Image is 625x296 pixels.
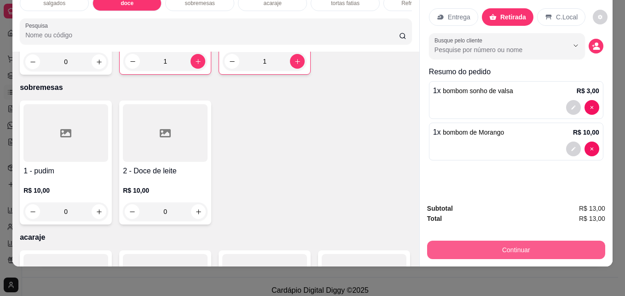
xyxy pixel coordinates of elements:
button: Show suggestions [568,38,583,53]
strong: Total [427,215,442,222]
p: R$ 3,00 [577,86,599,95]
button: decrease-product-quantity [584,100,599,115]
button: decrease-product-quantity [589,39,603,53]
span: bombom sonho de valsa [443,87,513,95]
strong: Subtotal [427,205,453,212]
span: R$ 13,00 [579,203,605,213]
button: increase-product-quantity [92,54,106,69]
label: Busque pelo cliente [434,36,486,44]
p: Resumo do pedido [429,66,603,77]
label: Pesquisa [25,22,51,30]
p: 1 x [433,85,513,96]
button: decrease-product-quantity [225,54,239,69]
p: R$ 10,00 [573,128,599,137]
h4: 1 - pudim [23,166,108,177]
p: C.Local [556,12,578,22]
p: Retirada [500,12,526,22]
p: 1 x [433,127,504,138]
button: Continuar [427,241,605,259]
button: decrease-product-quantity [566,100,581,115]
p: R$ 10,00 [123,186,208,195]
button: increase-product-quantity [191,204,206,219]
p: acaraje [20,232,412,243]
button: decrease-product-quantity [584,142,599,156]
p: sobremesas [20,82,412,93]
button: decrease-product-quantity [566,142,581,156]
button: increase-product-quantity [92,204,106,219]
button: decrease-product-quantity [125,54,140,69]
input: Pesquisa [25,30,399,40]
button: decrease-product-quantity [25,54,40,69]
h4: 2 - Doce de leite [123,166,208,177]
input: Busque pelo cliente [434,45,554,54]
p: Entrega [448,12,470,22]
p: R$ 10,00 [23,186,108,195]
button: increase-product-quantity [191,54,205,69]
span: bombom de Morango [443,129,504,136]
button: decrease-product-quantity [125,204,139,219]
span: R$ 13,00 [579,213,605,224]
button: increase-product-quantity [290,54,305,69]
button: decrease-product-quantity [593,10,608,24]
button: decrease-product-quantity [25,204,40,219]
